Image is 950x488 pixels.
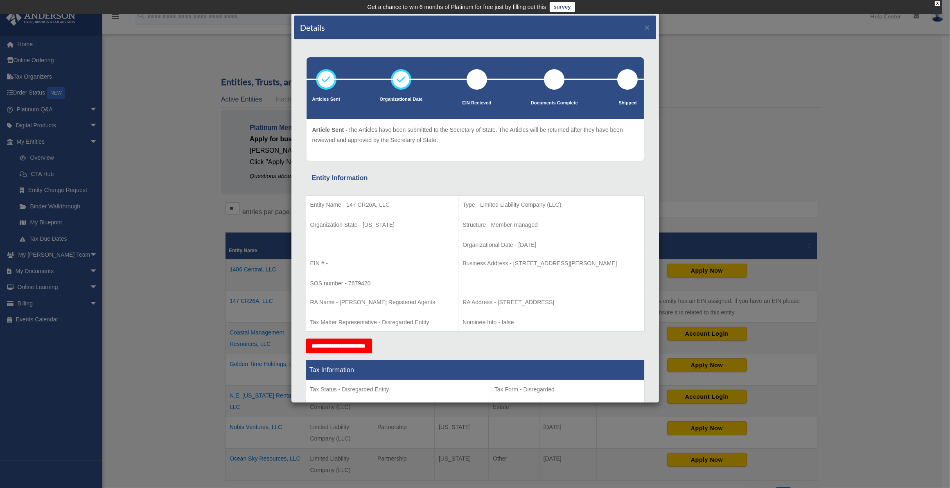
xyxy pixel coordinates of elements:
span: Article Sent - [312,127,348,133]
p: The Articles have been submitted to the Secretary of State. The Articles will be returned after t... [312,125,638,145]
td: Tax Period Type - Calendar Year [306,380,490,441]
div: Get a chance to win 6 months of Platinum for free just by filling out this [367,2,546,12]
th: Tax Information [306,360,644,380]
p: Shipped [617,99,638,107]
p: Tax Status - Disregarded Entity [310,384,486,395]
div: Entity Information [312,172,639,184]
button: × [645,23,650,32]
p: Business Address - [STREET_ADDRESS][PERSON_NAME] [463,258,640,269]
p: Structure - Member-managed [463,220,640,230]
p: Articles Sent [312,95,340,104]
p: Type - Limited Liability Company (LLC) [463,200,640,210]
div: close [935,1,940,6]
p: RA Address - [STREET_ADDRESS] [463,297,640,307]
p: Entity Name - 147 CR26A, LLC [310,200,454,210]
p: Organization State - [US_STATE] [310,220,454,230]
p: EIN Recieved [462,99,491,107]
p: SOS number - 7679420 [310,278,454,289]
p: Tax Form - Disregarded [494,384,640,395]
h4: Details [300,22,325,33]
p: EIN # - [310,258,454,269]
p: Organizational Date - [DATE] [463,240,640,250]
a: survey [550,2,575,12]
p: Organizational Date [380,95,423,104]
p: Tax Matter Representative - Disregarded Entity [310,317,454,328]
p: Documents Complete [531,99,578,107]
p: Nominee Info - false [463,317,640,328]
p: RA Name - [PERSON_NAME] Registered Agents [310,297,454,307]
